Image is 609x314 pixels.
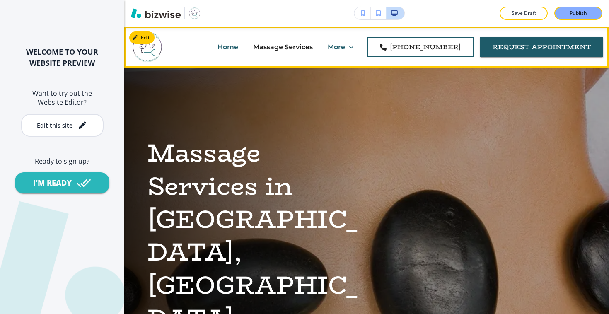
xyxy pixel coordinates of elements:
img: Bizwise Logo [131,8,181,18]
h6: Want to try out the Website Editor? [13,89,111,107]
div: Edit this site [37,122,72,128]
h6: Ready to sign up? [13,157,111,166]
button: Edit [129,31,155,44]
p: More [328,42,345,52]
div: I'M READY [33,178,72,188]
p: Massage Services [253,42,313,52]
button: I'M READY [15,172,109,193]
button: Save Draft [500,7,548,20]
img: WheelchairAbility LLC. [130,29,165,64]
a: [PHONE_NUMBER] [367,37,474,57]
button: Edit this site [21,114,104,137]
a: request appointment [480,37,603,57]
p: Home [217,42,238,52]
img: Your Logo [188,7,201,20]
h2: WELCOME TO YOUR WEBSITE PREVIEW [13,46,111,69]
p: Publish [570,10,587,17]
button: Publish [554,7,602,20]
p: Save Draft [510,10,537,17]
